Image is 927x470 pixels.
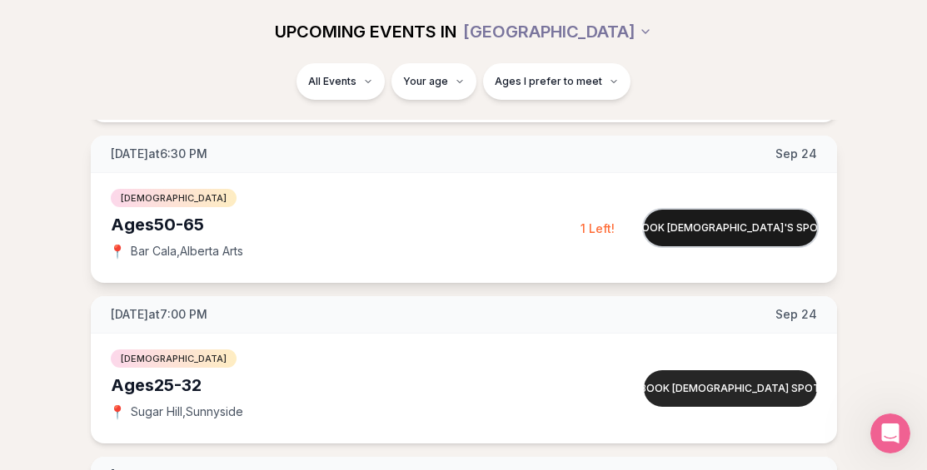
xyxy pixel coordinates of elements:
[308,75,356,88] span: All Events
[111,306,207,323] span: [DATE] at 7:00 PM
[275,20,456,43] span: UPCOMING EVENTS IN
[644,370,817,407] button: Book [DEMOGRAPHIC_DATA] spot
[775,146,817,162] span: Sep 24
[297,63,385,100] button: All Events
[111,213,581,236] div: Ages 50-65
[111,189,237,207] span: [DEMOGRAPHIC_DATA]
[111,405,124,418] span: 📍
[111,146,207,162] span: [DATE] at 6:30 PM
[463,13,652,50] button: [GEOGRAPHIC_DATA]
[131,243,243,260] span: Bar Cala , Alberta Arts
[131,403,243,420] span: Sugar Hill , Sunnyside
[111,245,124,258] span: 📍
[870,413,910,453] iframe: Intercom live chat
[403,75,448,88] span: Your age
[644,210,817,246] button: Book [DEMOGRAPHIC_DATA]'s spot
[495,75,602,88] span: Ages I prefer to meet
[111,349,237,368] span: [DEMOGRAPHIC_DATA]
[111,374,581,397] div: Ages 25-32
[581,221,615,235] span: 1 Left!
[483,63,630,100] button: Ages I prefer to meet
[775,306,817,323] span: Sep 24
[391,63,476,100] button: Your age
